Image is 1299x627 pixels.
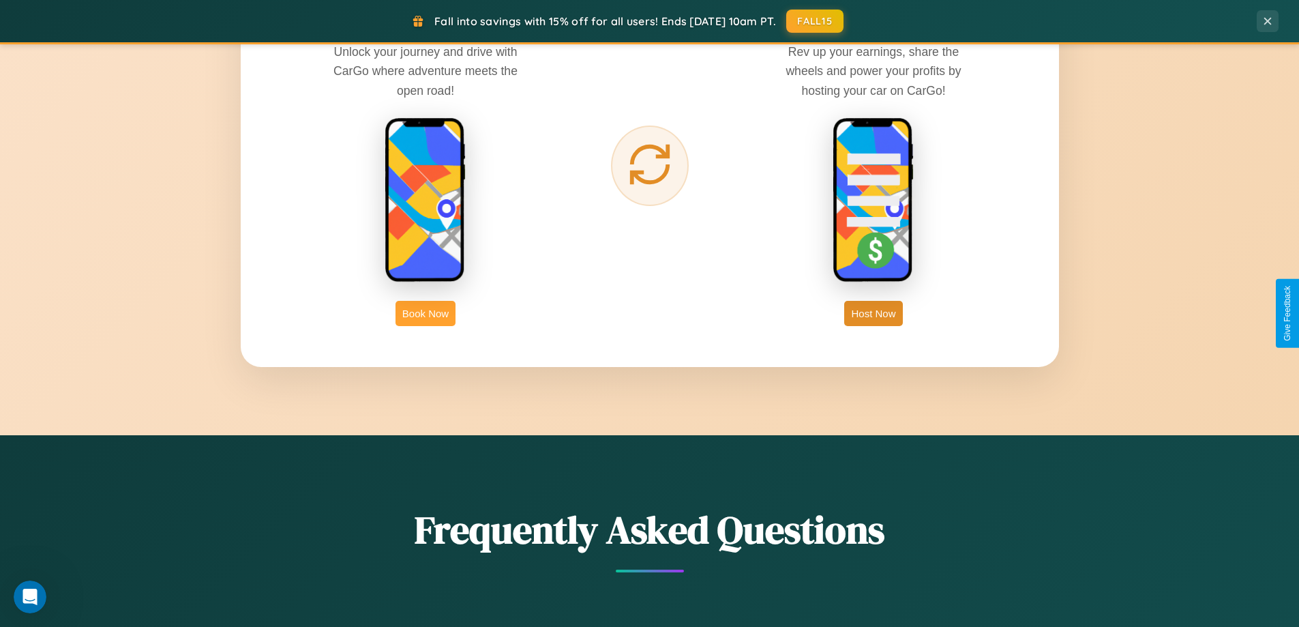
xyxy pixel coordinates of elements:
h2: Frequently Asked Questions [241,504,1059,556]
img: host phone [833,117,914,284]
span: Fall into savings with 15% off for all users! Ends [DATE] 10am PT. [434,14,776,28]
p: Unlock your journey and drive with CarGo where adventure meets the open road! [323,42,528,100]
img: rent phone [385,117,466,284]
div: Give Feedback [1283,286,1292,341]
iframe: Intercom live chat [14,581,46,613]
p: Rev up your earnings, share the wheels and power your profits by hosting your car on CarGo! [771,42,976,100]
button: Book Now [395,301,456,326]
button: Host Now [844,301,902,326]
button: FALL15 [786,10,843,33]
